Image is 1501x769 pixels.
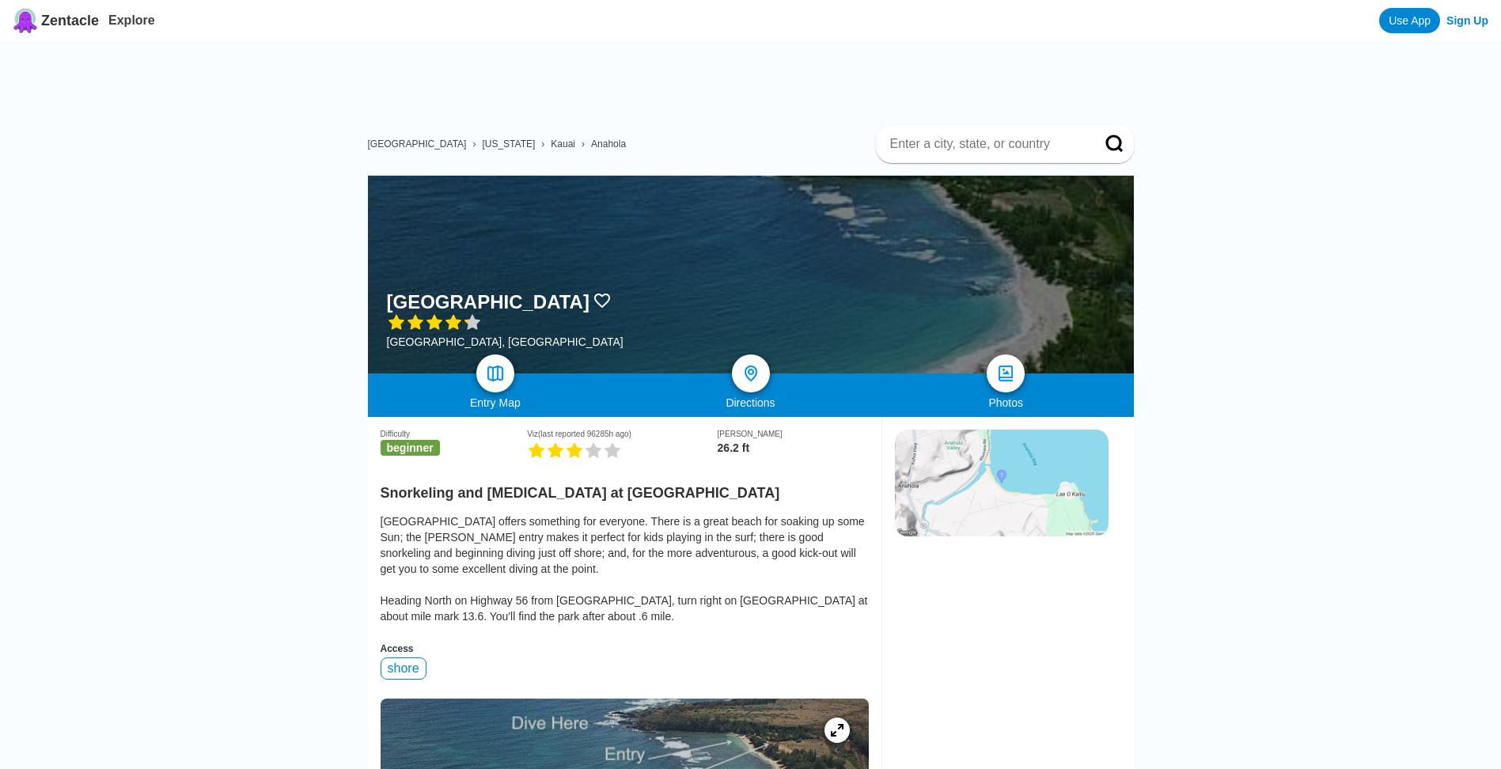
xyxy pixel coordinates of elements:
a: photos [987,354,1025,392]
div: Difficulty [381,430,528,438]
img: staticmap [895,430,1109,536]
span: › [541,138,544,150]
div: Viz (last reported 96285h ago) [527,430,717,438]
img: map [486,364,505,383]
div: 26.2 ft [718,441,869,454]
a: [GEOGRAPHIC_DATA] [368,138,467,150]
div: Access [381,643,869,654]
span: beginner [381,440,440,456]
span: › [582,138,585,150]
a: Use App [1379,8,1440,33]
a: Explore [108,13,155,27]
h1: [GEOGRAPHIC_DATA] [387,291,589,313]
a: Sign Up [1446,14,1488,27]
div: [GEOGRAPHIC_DATA], [GEOGRAPHIC_DATA] [387,335,624,348]
div: Entry Map [368,396,624,409]
div: shore [381,657,426,680]
span: Zentacle [41,13,99,29]
input: Enter a city, state, or country [889,136,1083,152]
img: Zentacle logo [13,8,38,33]
div: [GEOGRAPHIC_DATA] offers something for everyone. There is a great beach for soaking up some Sun; ... [381,513,869,624]
a: Anahola [591,138,626,150]
h2: Snorkeling and [MEDICAL_DATA] at [GEOGRAPHIC_DATA] [381,475,869,502]
a: map [476,354,514,392]
a: [US_STATE] [482,138,535,150]
a: Zentacle logoZentacle [13,8,99,33]
div: Directions [623,396,878,409]
img: directions [741,364,760,383]
span: › [472,138,476,150]
div: Photos [878,396,1134,409]
img: photos [996,364,1015,383]
div: [PERSON_NAME] [718,430,869,438]
a: Kauai [551,138,575,150]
